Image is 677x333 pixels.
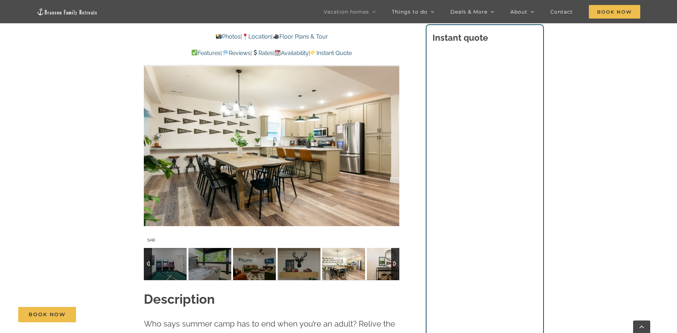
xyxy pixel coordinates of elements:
span: About [510,9,527,14]
img: 📆 [275,50,281,55]
img: Camp-Stillwater-at-Table-Rock-Lake-Branson-Family-Retreats-vacation-home-1006-scaled.jpg-nggid042... [367,248,410,280]
a: Location [242,33,271,40]
img: Camp-Stillwater-at-Table-Rock-Lake-Branson-Family-Retreats-vacation-home-1032-scaled.jpg-nggid042... [278,248,320,280]
a: Book Now [18,307,76,322]
a: Reviews [222,50,250,56]
span: Vacation homes [324,9,369,14]
img: Camp-Stillwater-at-Table-Rock-Lake-Branson-Family-Retreats-vacation-home-1036-scaled.jpg-nggid042... [322,248,365,280]
span: Contact [550,9,573,14]
span: Book Now [29,312,66,318]
img: ✅ [192,50,197,55]
img: 📸 [216,34,222,39]
strong: Instant quote [433,33,488,43]
a: Instant Quote [310,50,352,56]
a: Features [191,50,221,56]
img: 🎥 [273,34,279,39]
a: Rates [252,50,273,56]
img: Camp-Stillwater-at-Table-Rock-Lake-Branson-Family-Retreats-vacation-home-1114-scaled.jpg-nggid042... [188,248,231,280]
strong: Description [144,292,215,307]
img: 👉 [310,50,316,55]
img: 📍 [242,34,248,39]
img: 💬 [223,50,228,55]
img: Branson Family Retreats Logo [37,8,97,16]
img: Camp-Stillwater-at-Table-Rock-Lake-Branson-Family-Retreats-vacation-home-1080-scaled.jpg-nggid042... [144,248,187,280]
span: Things to do [392,9,428,14]
img: Camp-Stillwater-at-Table-Rock-Lake-Branson-Family-Retreats-vacation-home-1016-TV-scaled.jpg-nggid... [233,248,276,280]
span: Deals & More [450,9,487,14]
img: 💲 [252,50,258,55]
p: | | [144,32,399,41]
a: Photos [216,33,241,40]
span: Book Now [589,5,640,19]
p: | | | | [144,49,399,58]
a: Availability [274,50,309,56]
a: Floor Plans & Tour [273,33,328,40]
